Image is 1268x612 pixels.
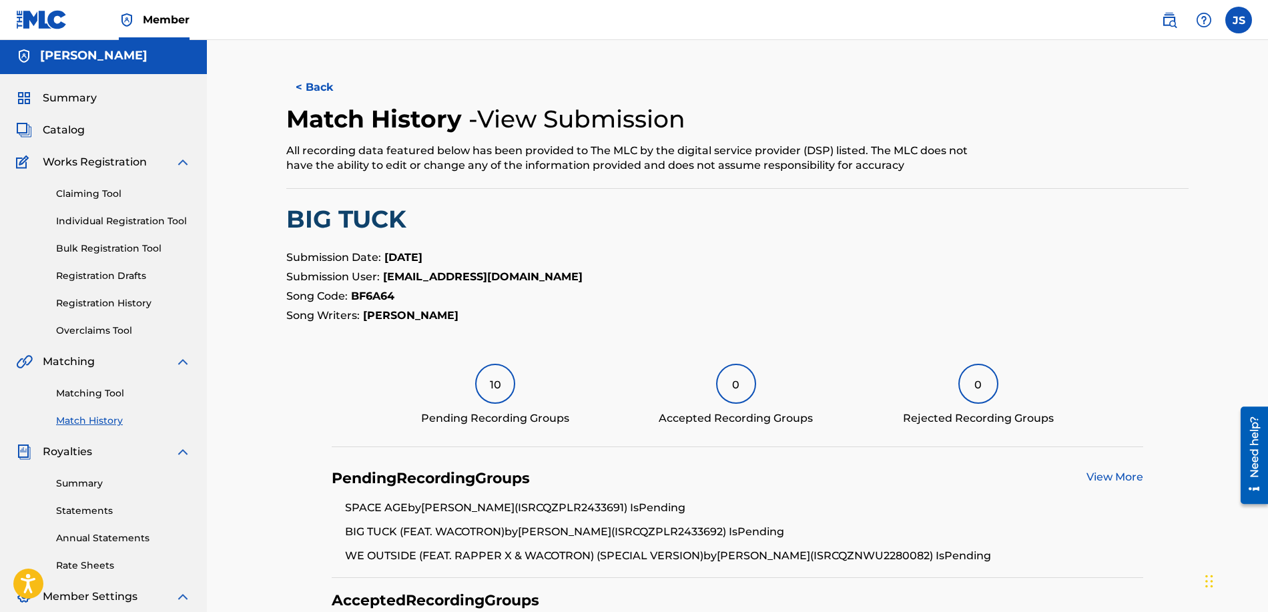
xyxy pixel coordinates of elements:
div: Drag [1205,561,1213,601]
strong: [PERSON_NAME] [363,309,458,322]
span: Member [143,12,190,27]
span: Works Registration [43,154,147,170]
span: Royalties [43,444,92,460]
span: Catalog [43,122,85,138]
a: Matching Tool [56,386,191,400]
div: 0 [958,364,998,404]
a: SummarySummary [16,90,97,106]
div: Help [1191,7,1217,33]
img: help [1196,12,1212,28]
a: Claiming Tool [56,187,191,201]
div: Accepted Recording Groups [659,410,813,426]
a: Rate Sheets [56,559,191,573]
a: Public Search [1156,7,1183,33]
a: Overclaims Tool [56,324,191,338]
a: Individual Registration Tool [56,214,191,228]
span: Summary [43,90,97,106]
li: BIG TUCK (FEAT. WACOTRON) by [PERSON_NAME] (ISRC QZPLR2433692 ) Is Pending [345,524,1144,548]
h2: Match History [286,104,468,134]
h5: Jonathan sipp [40,48,147,63]
strong: BF6A64 [351,290,394,302]
a: Registration History [56,296,191,310]
div: Pending Recording Groups [421,410,569,426]
div: User Menu [1225,7,1252,33]
img: Catalog [16,122,32,138]
h4: Pending Recording Groups [332,469,530,488]
a: Statements [56,504,191,518]
a: Bulk Registration Tool [56,242,191,256]
img: Royalties [16,444,32,460]
a: CatalogCatalog [16,122,85,138]
li: SPACE AGE by [PERSON_NAME] (ISRC QZPLR2433691 ) Is Pending [345,500,1144,524]
img: expand [175,354,191,370]
span: Song Writers: [286,309,360,322]
h4: Accepted Recording Groups [332,591,539,610]
strong: [EMAIL_ADDRESS][DOMAIN_NAME] [383,270,583,283]
img: Matching [16,354,33,370]
img: Summary [16,90,32,106]
h2: BIG TUCK [286,204,1189,234]
span: Member Settings [43,589,137,605]
span: Matching [43,354,95,370]
div: Rejected Recording Groups [903,410,1054,426]
a: View More [1086,471,1143,483]
img: search [1161,12,1177,28]
div: 10 [475,364,515,404]
a: Registration Drafts [56,269,191,283]
span: Song Code: [286,290,348,302]
li: WE OUTSIDE (FEAT. RAPPER X & WACOTRON) (SPECIAL VERSION) by [PERSON_NAME] (ISRC QZNWU2280082 ) Is... [345,548,1144,564]
strong: [DATE] [384,251,422,264]
div: 0 [716,364,756,404]
button: < Back [286,71,366,104]
span: Submission User: [286,270,380,283]
img: expand [175,154,191,170]
div: All recording data featured below has been provided to The MLC by the digital service provider (D... [286,143,981,173]
h4: - View Submission [468,104,685,134]
iframe: Chat Widget [1201,548,1268,612]
img: Top Rightsholder [119,12,135,28]
a: Match History [56,414,191,428]
a: Summary [56,477,191,491]
img: Accounts [16,48,32,64]
span: Submission Date: [286,251,381,264]
img: Member Settings [16,589,32,605]
img: MLC Logo [16,10,67,29]
img: Works Registration [16,154,33,170]
a: Annual Statements [56,531,191,545]
img: expand [175,589,191,605]
img: expand [175,444,191,460]
iframe: Resource Center [1231,398,1268,512]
